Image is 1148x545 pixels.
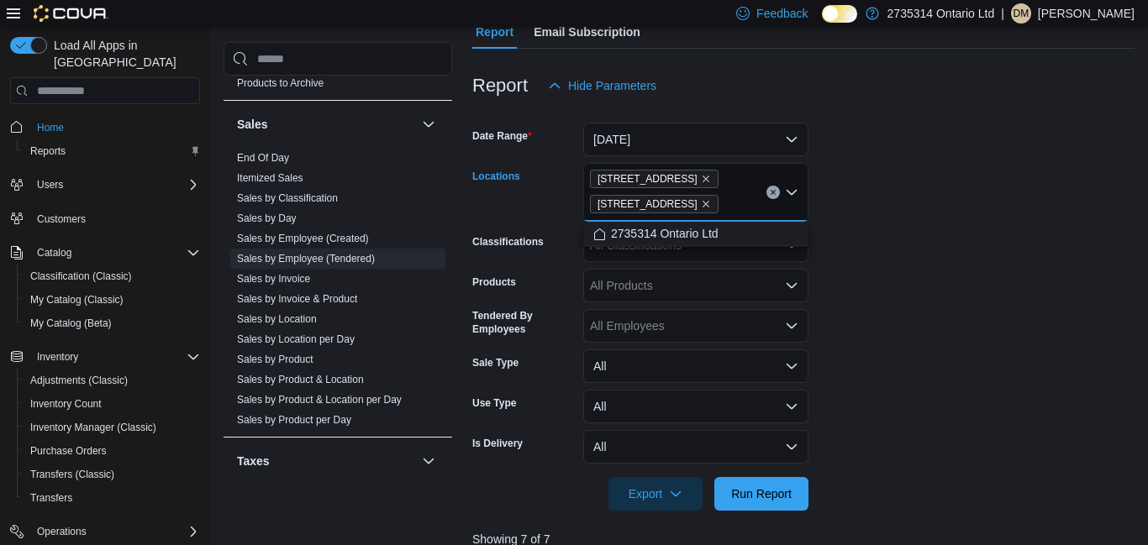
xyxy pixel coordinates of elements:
span: Sales by Product per Day [237,413,351,427]
span: Products to Archive [237,76,324,90]
p: [PERSON_NAME] [1038,3,1135,24]
span: My Catalog (Classic) [30,293,124,307]
span: 2735314 Ontario Ltd [611,225,719,242]
span: [STREET_ADDRESS] [598,170,698,187]
h3: Report [472,76,528,96]
button: Inventory [30,347,85,367]
button: Clear input [766,186,780,199]
button: All [583,390,808,423]
button: Operations [30,521,93,542]
span: Catalog [37,246,71,259]
span: DM [1014,3,1030,24]
span: Hide Parameters [568,77,656,94]
label: Sale Type [472,356,519,369]
button: Transfers (Classic) [17,463,207,486]
span: Feedback [756,5,808,22]
button: Purchase Orders [17,439,207,463]
button: My Catalog (Beta) [17,312,207,335]
img: Cova [34,5,108,22]
h3: Taxes [237,453,270,469]
button: Inventory Manager (Classic) [17,416,207,439]
label: Products [472,275,516,289]
span: My Catalog (Classic) [24,290,200,310]
span: Sales by Invoice [237,272,310,286]
button: Sales [419,114,439,134]
button: Open list of options [785,319,798,333]
button: Catalog [3,241,207,265]
span: Customers [37,212,86,226]
p: | [1001,3,1004,24]
span: Adjustments (Classic) [24,370,200,390]
a: Reports [24,141,72,161]
button: All [583,349,808,383]
a: Inventory Count [24,394,108,414]
button: My Catalog (Classic) [17,288,207,312]
button: Run Report [714,477,808,511]
label: Is Delivery [472,437,523,450]
a: Customers [30,209,92,229]
span: Reports [24,141,200,161]
span: 791 Front Rd Unit B2 [590,195,719,213]
a: Sales by Location per Day [237,333,355,345]
div: Desiree Metcalfe [1011,3,1031,24]
span: Sales by Location [237,312,317,326]
span: End Of Day [237,151,289,165]
span: Home [30,116,200,137]
a: Sales by Product per Day [237,414,351,426]
button: Users [3,173,207,197]
label: Locations [472,170,520,183]
div: Products [224,53,452,100]
span: Operations [37,525,87,538]
span: Email Subscription [534,15,640,49]
span: Customers [30,208,200,229]
span: Inventory Manager (Classic) [30,421,156,434]
button: Users [30,175,70,195]
span: Inventory [30,347,200,367]
button: Open list of options [785,279,798,292]
button: Home [3,114,207,139]
button: Classification (Classic) [17,265,207,288]
button: Hide Parameters [541,69,663,102]
span: [STREET_ADDRESS] [598,196,698,212]
span: Export [619,477,692,511]
a: Sales by Invoice [237,273,310,285]
span: Purchase Orders [30,444,107,458]
span: Users [37,178,63,191]
span: Load All Apps in [GEOGRAPHIC_DATA] [47,37,200,71]
a: Sales by Product & Location [237,374,364,385]
h3: Sales [237,116,268,133]
button: Transfers [17,486,207,510]
a: Adjustments (Classic) [24,370,134,390]
span: Sales by Location per Day [237,333,355,346]
span: Transfers [24,488,200,508]
p: 2735314 Ontario Ltd [887,3,995,24]
a: Sales by Invoice & Product [237,293,357,305]
span: Sales by Classification [237,191,338,205]
a: Classification (Classic) [24,266,139,286]
span: Inventory Manager (Classic) [24,417,200,438]
span: My Catalog (Beta) [30,317,112,330]
span: My Catalog (Beta) [24,313,200,333]
span: 268 Sandwich St S [590,170,719,188]
button: 2735314 Ontario Ltd [583,222,808,246]
a: Sales by Product [237,354,313,365]
a: Itemized Sales [237,172,303,184]
a: My Catalog (Classic) [24,290,130,310]
a: Sales by Employee (Tendered) [237,253,375,265]
span: Sales by Product [237,353,313,366]
a: End Of Day [237,152,289,164]
label: Classifications [472,235,544,249]
span: Inventory Count [24,394,200,414]
div: Choose from the following options [583,222,808,246]
span: Sales by Product & Location [237,373,364,386]
a: Sales by Product & Location per Day [237,394,402,406]
button: Close list of options [785,186,798,199]
button: Export [608,477,703,511]
a: Home [30,118,71,138]
a: Sales by Day [237,212,297,224]
input: Dark Mode [822,5,857,23]
span: Classification (Classic) [24,266,200,286]
span: Catalog [30,243,200,263]
span: Operations [30,521,200,542]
